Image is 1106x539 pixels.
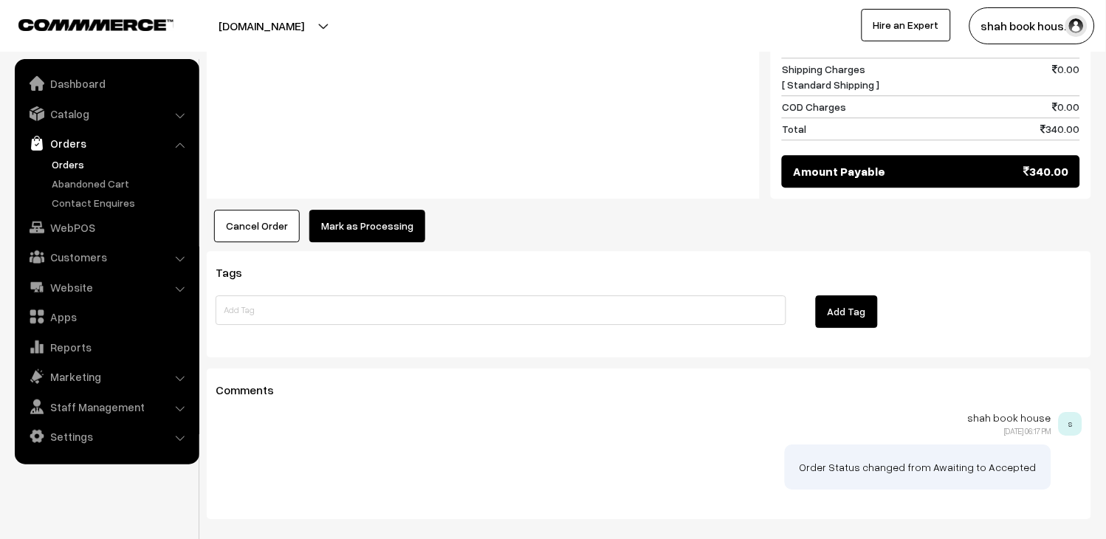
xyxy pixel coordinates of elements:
span: [DATE] 06:17 PM [1005,426,1051,436]
a: Settings [18,423,194,450]
span: Tags [216,265,260,280]
a: Website [18,274,194,301]
p: shah book house [216,412,1051,424]
button: [DOMAIN_NAME] [167,7,356,44]
span: 0.00 [1053,99,1080,114]
a: Reports [18,334,194,360]
button: Mark as Processing [309,210,425,242]
button: shah book hous… [969,7,1095,44]
a: Orders [48,157,194,172]
a: Hire an Expert [862,9,951,41]
button: Cancel Order [214,210,300,242]
span: Amount Payable [793,162,885,180]
a: COMMMERCE [18,15,148,32]
img: user [1065,15,1088,37]
input: Add Tag [216,295,786,325]
a: Apps [18,303,194,330]
span: Comments [216,382,292,397]
a: Orders [18,130,194,157]
img: COMMMERCE [18,19,174,30]
a: Dashboard [18,70,194,97]
span: 340.00 [1024,162,1069,180]
span: 340.00 [1041,121,1080,137]
span: COD Charges [782,99,846,114]
span: 0.00 [1053,61,1080,92]
a: Catalog [18,100,194,127]
span: Total [782,121,806,137]
a: Contact Enquires [48,195,194,210]
span: Shipping Charges [ Standard Shipping ] [782,61,879,92]
a: Customers [18,244,194,270]
a: Marketing [18,363,194,390]
a: Abandoned Cart [48,176,194,191]
p: Order Status changed from Awaiting to Accepted [800,459,1037,475]
span: s [1059,412,1082,436]
a: Staff Management [18,394,194,420]
a: WebPOS [18,214,194,241]
button: Add Tag [816,295,878,328]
